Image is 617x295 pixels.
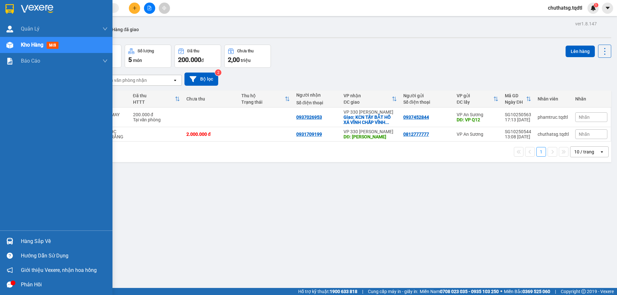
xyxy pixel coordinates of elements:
[133,112,180,117] div: 200.000 đ
[538,132,569,137] div: chuthatsg.tqdtl
[138,49,154,53] div: Số lượng
[453,91,502,108] th: Toggle SortBy
[599,149,604,154] svg: open
[590,5,596,11] img: icon-new-feature
[6,58,13,65] img: solution-icon
[362,288,363,295] span: |
[133,117,180,122] div: Tại văn phòng
[7,267,13,273] span: notification
[538,115,569,120] div: phamtruc.tqdtl
[457,117,498,122] div: DĐ: VP Q12
[579,115,590,120] span: Nhãn
[133,93,175,98] div: Đã thu
[543,4,587,12] span: chuthatsg.tqdtl
[296,132,322,137] div: 0931709199
[296,115,322,120] div: 0937026953
[133,58,142,63] span: món
[47,42,58,49] span: mới
[504,288,550,295] span: Miền Bắc
[21,25,40,33] span: Quản Lý
[344,134,397,139] div: DĐ: GIO LINH
[420,288,499,295] span: Miền Nam
[505,100,526,105] div: Ngày ĐH
[237,49,254,53] div: Chưa thu
[132,6,137,10] span: plus
[103,77,147,83] div: Chọn văn phòng nhận
[173,78,178,83] svg: open
[505,93,526,98] div: Mã GD
[340,91,400,108] th: Toggle SortBy
[103,58,108,64] span: down
[21,42,43,48] span: Kho hàng
[21,280,108,290] div: Phản hồi
[595,3,597,7] span: 1
[228,56,240,64] span: 2,00
[505,129,531,134] div: SG10250544
[602,3,613,14] button: caret-down
[21,266,97,274] span: Giới thiệu Vexere, nhận hoa hồng
[500,290,502,293] span: ⚪️
[174,45,221,68] button: Đã thu200.000đ
[574,149,594,155] div: 10 / trang
[238,91,293,108] th: Toggle SortBy
[594,3,598,7] sup: 1
[178,56,201,64] span: 200.000
[162,6,166,10] span: aim
[344,100,392,105] div: ĐC giao
[579,132,590,137] span: Nhãn
[241,100,285,105] div: Trạng thái
[502,91,534,108] th: Toggle SortBy
[566,46,595,57] button: Lên hàng
[605,5,611,11] span: caret-down
[159,3,170,14] button: aim
[241,58,251,63] span: triệu
[344,93,392,98] div: VP nhận
[224,45,271,68] button: Chưa thu2,00 triệu
[403,115,429,120] div: 0937452844
[7,282,13,288] span: message
[368,288,418,295] span: Cung cấp máy in - giấy in:
[125,45,171,68] button: Số lượng5món
[505,112,531,117] div: SG10250563
[103,26,108,31] span: down
[385,120,389,125] span: ...
[523,289,550,294] strong: 0369 525 060
[457,132,498,137] div: VP An Sương
[555,288,556,295] span: |
[201,58,204,63] span: đ
[6,26,13,32] img: warehouse-icon
[241,93,285,98] div: Thu hộ
[133,100,175,105] div: HTTT
[403,93,450,98] div: Người gửi
[457,93,493,98] div: VP gửi
[457,112,498,117] div: VP An Sương
[344,109,397,115] div: VP 330 [PERSON_NAME]
[536,147,546,157] button: 1
[298,288,357,295] span: Hỗ trợ kỹ thuật:
[440,289,499,294] strong: 0708 023 035 - 0935 103 250
[128,56,132,64] span: 5
[184,73,218,86] button: Bộ lọc
[296,92,337,98] div: Người nhận
[21,57,40,65] span: Báo cáo
[575,96,607,101] div: Nhãn
[403,100,450,105] div: Số điện thoại
[7,253,13,259] span: question-circle
[457,100,493,105] div: ĐC lấy
[344,129,397,134] div: VP 330 [PERSON_NAME]
[107,22,144,37] button: Hàng đã giao
[130,91,183,108] th: Toggle SortBy
[144,3,155,14] button: file-add
[21,251,108,261] div: Hướng dẫn sử dụng
[6,42,13,48] img: warehouse-icon
[186,96,235,101] div: Chưa thu
[21,237,108,246] div: Hàng sắp về
[505,134,531,139] div: 13:08 [DATE]
[129,3,140,14] button: plus
[187,49,199,53] div: Đã thu
[575,20,597,27] div: ver 1.8.147
[5,4,14,14] img: logo-vxr
[344,115,397,125] div: Giao: KCN TÂY BẮT HỒ XÁ VĨNH CHẤP VĨNH LINH
[6,238,13,245] img: warehouse-icon
[186,132,235,137] div: 2.000.000 đ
